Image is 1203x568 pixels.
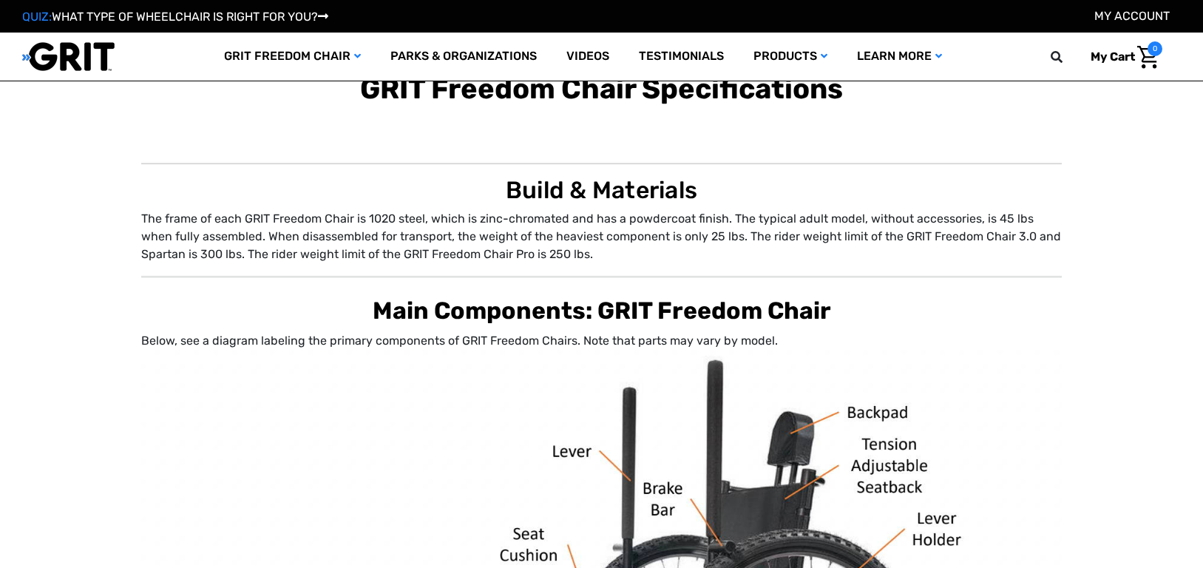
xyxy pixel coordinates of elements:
a: QUIZ:WHAT TYPE OF WHEELCHAIR IS RIGHT FOR YOU? [22,10,328,24]
a: Products [739,33,842,81]
p: Below, see a diagram labeling the primary components of GRIT Freedom Chairs. Note that parts may ... [141,332,1063,350]
input: Search [1057,41,1080,72]
b: GRIT Freedom Chair Specifications [360,72,843,106]
a: Testimonials [624,33,739,81]
a: Cart with 0 items [1080,41,1162,72]
a: GRIT Freedom Chair [209,33,376,81]
img: GRIT All-Terrain Wheelchair and Mobility Equipment [22,41,115,72]
img: Cart [1137,46,1159,69]
span: My Cart [1091,50,1135,64]
b: Main Components: GRIT Freedom Chair [373,297,831,325]
p: The frame of each GRIT Freedom Chair is 1020 steel, which is zinc-chromated and has a powdercoat ... [141,210,1063,263]
h2: Build & Materials [141,176,1063,204]
span: 0 [1148,41,1162,56]
span: QUIZ: [22,10,52,24]
a: Parks & Organizations [376,33,552,81]
a: Account [1094,9,1170,23]
a: Learn More [842,33,957,81]
a: Videos [552,33,624,81]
